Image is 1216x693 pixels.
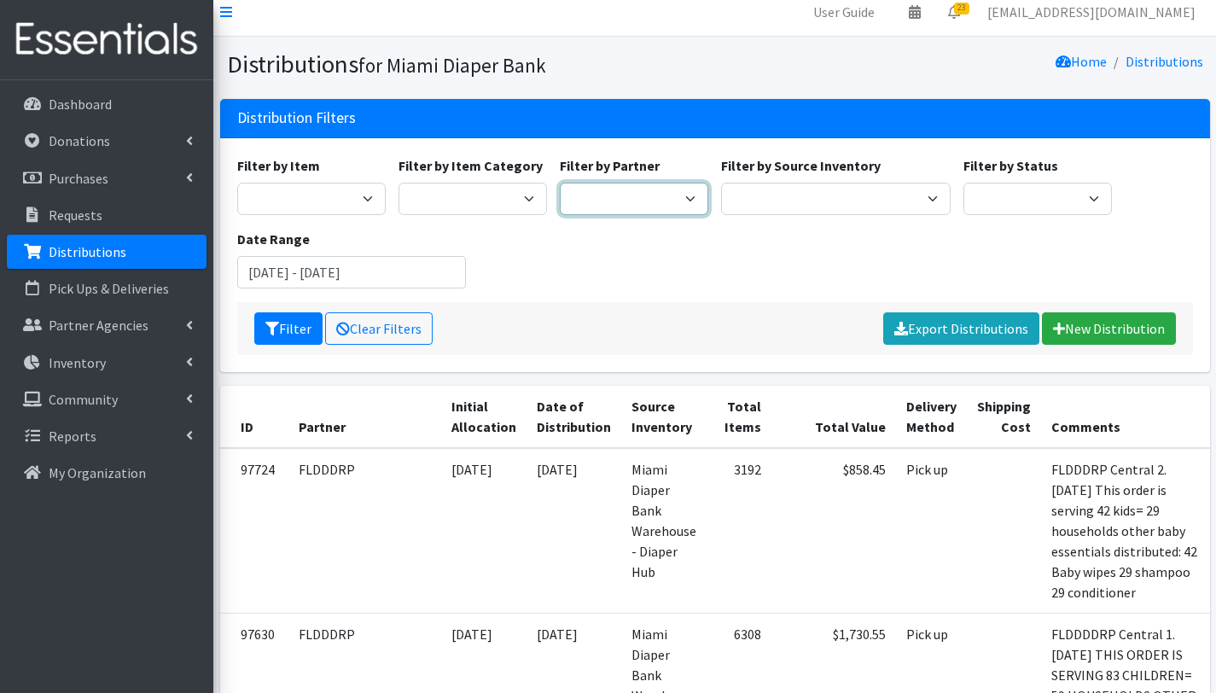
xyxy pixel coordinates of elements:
a: New Distribution [1042,312,1176,345]
a: Donations [7,124,207,158]
a: Export Distributions [883,312,1039,345]
a: My Organization [7,456,207,490]
p: My Organization [49,464,146,481]
th: Total Value [771,386,896,448]
p: Requests [49,207,102,224]
input: January 1, 2011 - December 31, 2011 [237,256,467,288]
p: Pick Ups & Deliveries [49,280,169,297]
th: Source Inventory [621,386,707,448]
p: Inventory [49,354,106,371]
h1: Distributions [227,49,709,79]
button: Filter [254,312,323,345]
label: Filter by Status [963,155,1058,176]
label: Filter by Item Category [399,155,543,176]
a: Inventory [7,346,207,380]
a: Distributions [7,235,207,269]
th: ID [220,386,288,448]
label: Filter by Item [237,155,320,176]
a: Community [7,382,207,416]
th: Comments [1041,386,1212,448]
a: Clear Filters [325,312,433,345]
p: Donations [49,132,110,149]
th: Delivery Method [896,386,967,448]
p: Dashboard [49,96,112,113]
td: Miami Diaper Bank Warehouse - Diaper Hub [621,448,707,614]
a: Pick Ups & Deliveries [7,271,207,306]
td: [DATE] [527,448,621,614]
td: Pick up [896,448,967,614]
td: 97724 [220,448,288,614]
p: Distributions [49,243,126,260]
h3: Distribution Filters [237,109,356,127]
th: Total Items [707,386,771,448]
p: Community [49,391,118,408]
label: Date Range [237,229,310,249]
td: [DATE] [441,448,527,614]
span: 23 [954,3,969,15]
label: Filter by Source Inventory [721,155,881,176]
a: Home [1056,53,1107,70]
td: FLDDDRP Central 2. [DATE] This order is serving 42 kids= 29 households other baby essentials dist... [1041,448,1212,614]
label: Filter by Partner [560,155,660,176]
small: for Miami Diaper Bank [358,53,546,78]
a: Partner Agencies [7,308,207,342]
p: Reports [49,428,96,445]
a: Dashboard [7,87,207,121]
p: Partner Agencies [49,317,148,334]
a: Requests [7,198,207,232]
a: Reports [7,419,207,453]
p: Purchases [49,170,108,187]
td: 3192 [707,448,771,614]
td: $858.45 [771,448,896,614]
th: Shipping Cost [967,386,1041,448]
th: Initial Allocation [441,386,527,448]
img: HumanEssentials [7,11,207,68]
th: Partner [288,386,441,448]
a: Distributions [1126,53,1203,70]
a: Purchases [7,161,207,195]
td: FLDDDRP [288,448,441,614]
th: Date of Distribution [527,386,621,448]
